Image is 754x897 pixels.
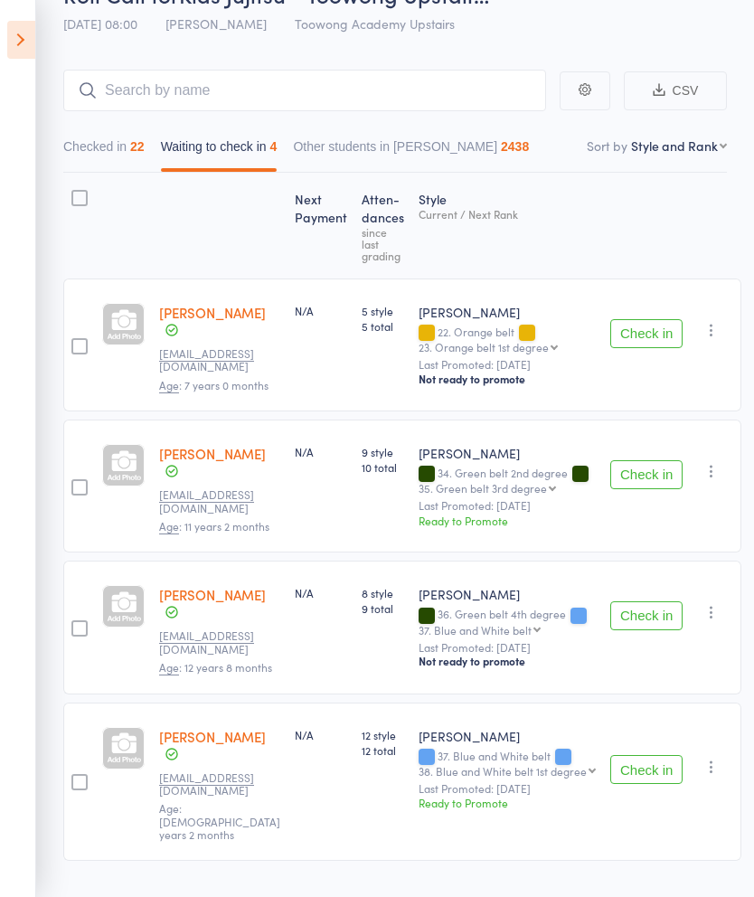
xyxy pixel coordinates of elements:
a: [PERSON_NAME] [159,303,266,322]
button: Checked in22 [63,130,145,172]
span: 10 total [362,459,404,475]
button: Other students in [PERSON_NAME]2438 [293,130,529,172]
div: 4 [270,139,278,154]
div: [PERSON_NAME] [419,727,596,745]
span: 9 total [362,600,404,616]
small: Last Promoted: [DATE] [419,358,596,371]
small: Last Promoted: [DATE] [419,641,596,654]
span: 8 style [362,585,404,600]
small: bdiercke@gmail.com [159,347,277,373]
button: Check in [610,319,683,348]
small: Last Promoted: [DATE] [419,782,596,795]
div: since last grading [362,226,404,261]
div: Ready to Promote [419,513,596,528]
div: Current / Next Rank [419,208,596,220]
div: 35. Green belt 3rd degree [419,482,547,494]
div: 22. Orange belt [419,326,596,353]
div: N/A [295,303,347,318]
span: : 11 years 2 months [159,518,269,534]
small: Last Promoted: [DATE] [419,499,596,512]
button: Waiting to check in4 [161,130,278,172]
span: : 7 years 0 months [159,377,269,393]
span: 12 style [362,727,404,742]
span: [DATE] 08:00 [63,14,137,33]
div: Not ready to promote [419,372,596,386]
div: 37. Blue and White belt [419,624,532,636]
div: Ready to Promote [419,795,596,810]
div: [PERSON_NAME] [419,444,596,462]
button: Check in [610,755,683,784]
span: 5 style [362,303,404,318]
div: Atten­dances [354,181,411,270]
span: Age: [DEMOGRAPHIC_DATA] years 2 months [159,800,280,842]
small: esliew@gmail.com [159,629,277,656]
div: [PERSON_NAME] [419,585,596,603]
button: Check in [610,601,683,630]
small: zhizhimelinda@hotmail.com [159,488,277,515]
button: CSV [624,71,727,110]
span: : 12 years 8 months [159,659,272,675]
a: [PERSON_NAME] [159,727,266,746]
a: [PERSON_NAME] [159,444,266,463]
div: Style and Rank [631,137,718,155]
div: 22 [130,139,145,154]
div: 38. Blue and White belt 1st degree [419,765,587,777]
div: 37. Blue and White belt [419,750,596,777]
small: hahofmann@gmail.com [159,771,277,798]
div: 2438 [501,139,529,154]
label: Sort by [587,137,627,155]
input: Search by name [63,70,546,111]
span: Toowong Academy Upstairs [295,14,455,33]
span: 12 total [362,742,404,758]
div: N/A [295,444,347,459]
div: 36. Green belt 4th degree [419,608,596,635]
div: 23. Orange belt 1st degree [419,341,549,353]
span: [PERSON_NAME] [165,14,267,33]
span: 5 total [362,318,404,334]
div: 34. Green belt 2nd degree [419,467,596,494]
div: N/A [295,585,347,600]
div: [PERSON_NAME] [419,303,596,321]
span: 9 style [362,444,404,459]
div: Next Payment [287,181,354,270]
button: Check in [610,460,683,489]
div: Not ready to promote [419,654,596,668]
div: N/A [295,727,347,742]
div: Style [411,181,603,270]
a: [PERSON_NAME] [159,585,266,604]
